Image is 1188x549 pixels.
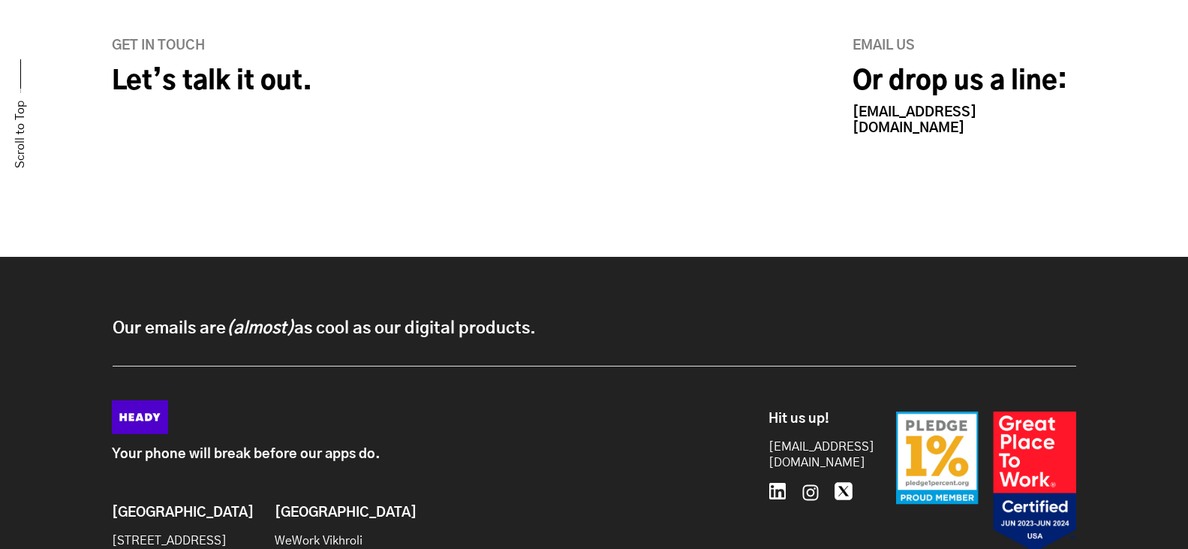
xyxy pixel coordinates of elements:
[13,101,29,168] a: Scroll to Top
[853,66,1076,98] h2: Or drop us a line:
[113,317,536,339] p: Our emails are as cool as our digital products.
[112,447,701,463] p: Your phone will break before our apps do.
[112,505,233,522] h6: [GEOGRAPHIC_DATA]
[112,400,168,434] img: Heady_Logo_Web-01 (1)
[853,106,976,135] a: [EMAIL_ADDRESS][DOMAIN_NAME]
[112,38,746,55] h6: GET IN TOUCH
[275,533,396,549] p: WeWork Vikhroli
[275,505,396,522] h6: [GEOGRAPHIC_DATA]
[226,320,294,336] i: (almost)
[768,412,859,428] h6: Hit us up!
[112,66,746,98] h2: Let’s talk it out.
[768,439,859,471] a: [EMAIL_ADDRESS][DOMAIN_NAME]
[853,38,1076,55] h6: Email us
